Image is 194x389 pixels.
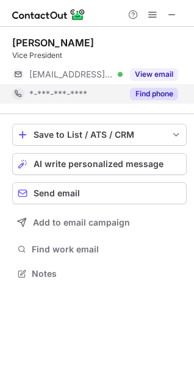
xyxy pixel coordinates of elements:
[130,88,178,100] button: Reveal Button
[12,37,94,49] div: [PERSON_NAME]
[32,244,182,255] span: Find work email
[130,68,178,80] button: Reveal Button
[34,188,80,198] span: Send email
[12,50,187,61] div: Vice President
[12,153,187,175] button: AI write personalized message
[12,241,187,258] button: Find work email
[12,124,187,146] button: save-profile-one-click
[32,268,182,279] span: Notes
[12,265,187,282] button: Notes
[29,69,113,80] span: [EMAIL_ADDRESS][DOMAIN_NAME]
[12,212,187,234] button: Add to email campaign
[33,218,130,227] span: Add to email campaign
[34,130,165,140] div: Save to List / ATS / CRM
[12,7,85,22] img: ContactOut v5.3.10
[34,159,163,169] span: AI write personalized message
[12,182,187,204] button: Send email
